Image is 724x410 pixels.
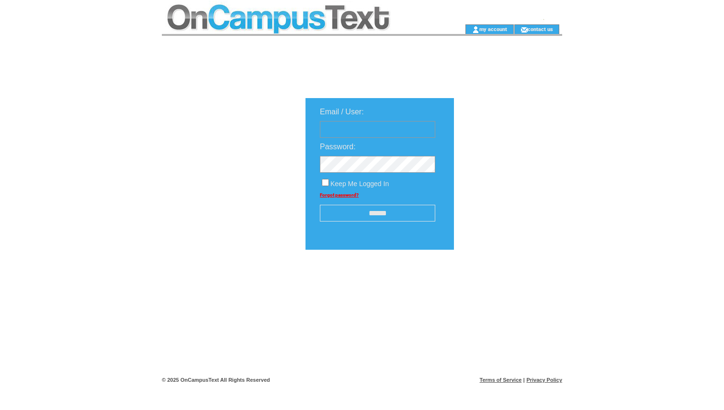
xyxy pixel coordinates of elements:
[330,180,389,188] span: Keep Me Logged In
[480,377,522,383] a: Terms of Service
[520,26,528,33] img: contact_us_icon.gif
[528,26,553,32] a: contact us
[479,26,507,32] a: my account
[162,377,270,383] span: © 2025 OnCampusText All Rights Reserved
[320,192,359,198] a: Forgot password?
[523,377,525,383] span: |
[472,26,479,33] img: account_icon.gif
[526,377,562,383] a: Privacy Policy
[320,108,364,116] span: Email / User:
[320,143,356,151] span: Password:
[482,274,530,286] img: transparent.png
